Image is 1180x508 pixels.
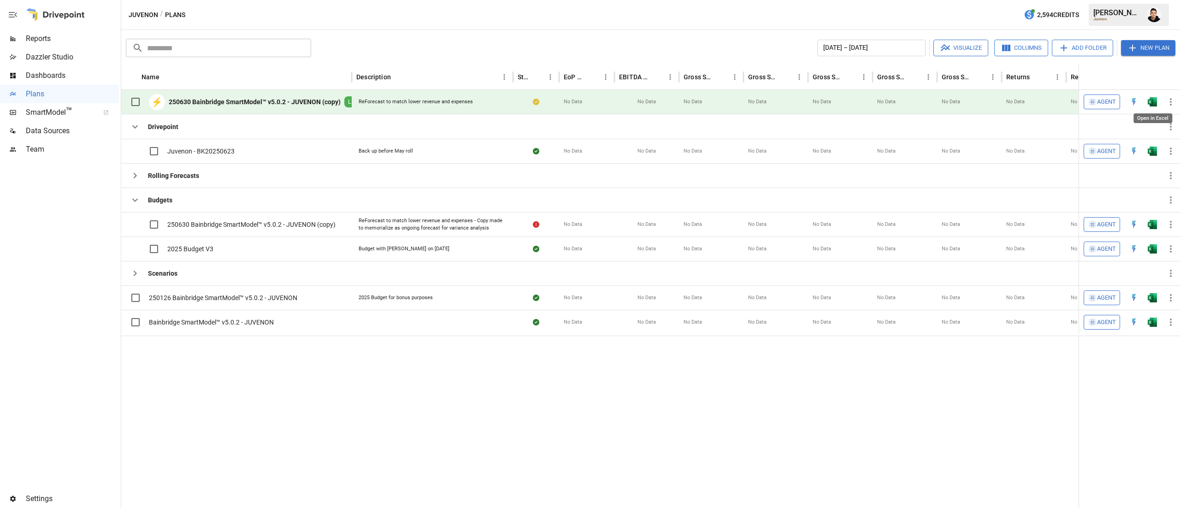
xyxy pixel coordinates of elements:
[26,70,119,81] span: Dashboards
[857,71,870,83] button: Gross Sales: Marketplace column menu
[844,71,857,83] button: Sort
[877,245,896,253] span: No Data
[1084,95,1120,109] button: Agent
[533,97,539,106] div: Your plan has changes in Excel that are not reflected in the Drivepoint Data Warehouse, select "S...
[715,71,728,83] button: Sort
[780,71,793,83] button: Sort
[1020,6,1083,24] button: 2,594Credits
[748,148,767,155] span: No Data
[877,148,896,155] span: No Data
[564,98,582,106] span: No Data
[1147,7,1162,22] img: Francisco Sanchez
[933,40,988,56] button: Visualize
[66,106,72,117] span: ™
[533,293,539,302] div: Sync complete
[26,33,119,44] span: Reports
[1071,73,1102,81] div: Returns: DTC Online
[1006,148,1025,155] span: No Data
[986,71,999,83] button: Gross Sales: Retail column menu
[877,73,908,81] div: Gross Sales: Wholesale
[1129,293,1139,302] img: quick-edit-flash.b8aec18c.svg
[942,148,960,155] span: No Data
[748,245,767,253] span: No Data
[26,493,119,504] span: Settings
[26,107,93,118] span: SmartModel
[1006,221,1025,228] span: No Data
[1129,244,1139,254] img: quick-edit-flash.b8aec18c.svg
[942,221,960,228] span: No Data
[684,221,702,228] span: No Data
[544,71,557,83] button: Status column menu
[637,148,656,155] span: No Data
[942,98,960,106] span: No Data
[793,71,806,83] button: Gross Sales: DTC Online column menu
[533,244,539,254] div: Sync complete
[877,294,896,301] span: No Data
[1129,244,1139,254] div: Open in Quick Edit
[1006,319,1025,326] span: No Data
[1129,318,1139,327] img: quick-edit-flash.b8aec18c.svg
[533,147,539,156] div: Sync complete
[149,94,165,110] div: ⚡
[1084,315,1120,330] button: Agent
[637,294,656,301] span: No Data
[942,73,973,81] div: Gross Sales: Retail
[1148,147,1157,156] div: Open in Excel
[1148,220,1157,229] div: Open in Excel
[748,73,779,81] div: Gross Sales: DTC Online
[1006,98,1025,106] span: No Data
[684,148,702,155] span: No Data
[1006,294,1025,301] span: No Data
[684,294,702,301] span: No Data
[1129,97,1139,106] img: quick-edit-flash.b8aec18c.svg
[813,221,831,228] span: No Data
[564,148,582,155] span: No Data
[748,294,767,301] span: No Data
[148,171,199,180] b: Rolling Forecasts
[564,73,585,81] div: EoP Cash
[684,245,702,253] span: No Data
[922,71,935,83] button: Gross Sales: Wholesale column menu
[942,294,960,301] span: No Data
[813,73,844,81] div: Gross Sales: Marketplace
[26,144,119,155] span: Team
[728,71,741,83] button: Gross Sales column menu
[167,147,235,156] span: Juvenon - BK20250623
[498,71,511,83] button: Description column menu
[1148,318,1157,327] div: Open in Excel
[748,221,767,228] span: No Data
[1148,97,1157,106] img: excel-icon.76473adf.svg
[518,73,530,81] div: Status
[1167,71,1180,83] button: Sort
[564,294,582,301] span: No Data
[1097,146,1116,157] span: Agent
[148,195,172,205] b: Budgets
[1097,244,1116,254] span: Agent
[684,319,702,326] span: No Data
[813,98,831,106] span: No Data
[637,245,656,253] span: No Data
[1097,97,1116,107] span: Agent
[813,319,831,326] span: No Data
[1148,220,1157,229] img: excel-icon.76473adf.svg
[684,98,702,106] span: No Data
[564,221,582,228] span: No Data
[1006,245,1025,253] span: No Data
[1071,319,1089,326] span: No Data
[344,98,385,106] span: LIVE MODEL
[129,9,158,21] button: Juvenon
[1129,147,1139,156] div: Open in Quick Edit
[1129,220,1139,229] div: Open in Quick Edit
[813,294,831,301] span: No Data
[637,98,656,106] span: No Data
[1084,242,1120,256] button: Agent
[748,319,767,326] span: No Data
[1052,40,1113,56] button: Add Folder
[160,9,163,21] div: /
[1121,40,1175,56] button: New Plan
[1133,113,1172,123] div: Open in Excel
[1097,317,1116,328] span: Agent
[26,125,119,136] span: Data Sources
[26,52,119,63] span: Dazzler Studio
[1148,293,1157,302] div: Open in Excel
